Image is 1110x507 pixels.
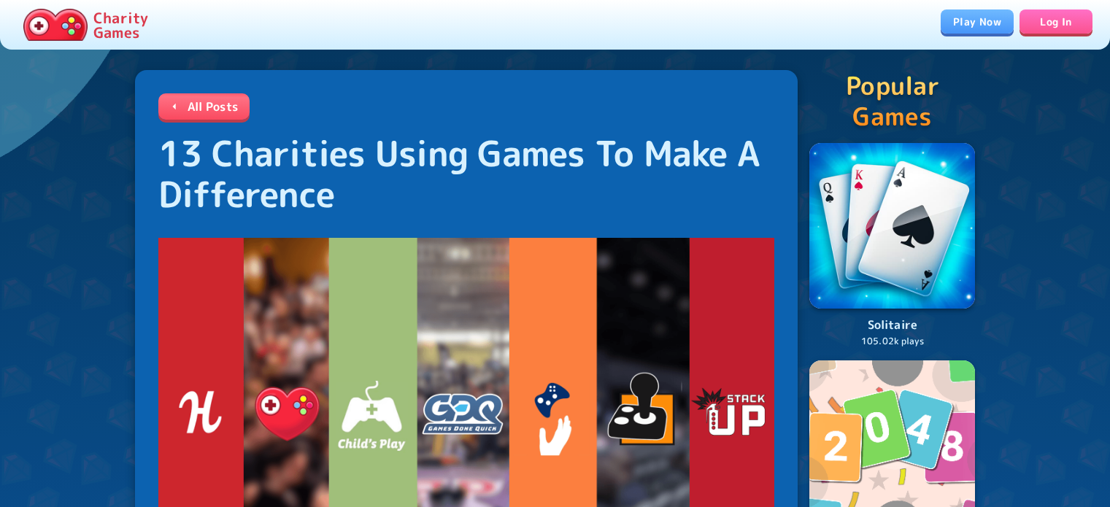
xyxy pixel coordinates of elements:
[158,93,250,120] a: All Posts
[809,335,975,349] p: 105.02k plays
[93,10,148,39] p: Charity Games
[809,70,975,131] p: Popular Games
[1020,9,1092,34] a: Log In
[809,143,975,349] a: LogoSolitaire105.02k plays
[809,316,975,335] p: Solitaire
[941,9,1014,34] a: Play Now
[23,9,88,41] img: Charity.Games
[809,143,975,309] img: Logo
[158,133,775,214] h1: 13 Charities Using Games To Make A Difference
[188,98,238,115] p: All Posts
[18,6,154,44] a: Charity Games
